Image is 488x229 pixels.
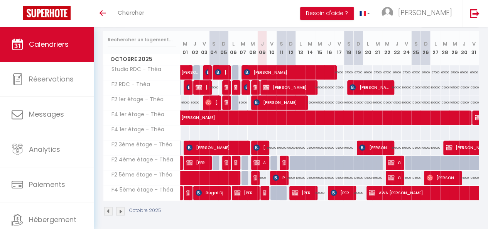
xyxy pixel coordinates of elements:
abbr: M [442,40,447,47]
abbr: L [299,40,302,47]
abbr: V [472,40,476,47]
th: 03 [199,31,209,65]
div: 105000 [459,80,469,95]
div: 105000 [469,95,479,110]
div: 105000 [459,171,469,185]
div: 105000 [334,141,344,155]
div: 105000 [450,80,459,95]
p: Octobre 2025 [129,207,161,214]
th: 11 [277,31,286,65]
div: 105000 [392,95,402,110]
th: 01 [181,31,190,65]
div: 105000 [382,95,392,110]
span: [PERSON_NAME] [186,185,189,200]
div: 67000 [392,65,402,80]
abbr: V [203,40,206,47]
div: 67000 [353,65,363,80]
div: 105000 [363,95,373,110]
abbr: S [347,40,350,47]
th: 31 [469,31,479,65]
span: [PERSON_NAME] [253,80,257,95]
span: Paiements [29,180,65,189]
div: 105000 [353,95,363,110]
abbr: D [289,40,293,47]
div: 105000 [421,141,431,155]
span: [PERSON_NAME] [263,185,266,200]
span: [PERSON_NAME] [331,185,352,200]
div: 105000 [325,80,334,95]
span: [PERSON_NAME] [244,80,247,95]
div: 105000 [421,80,431,95]
abbr: D [424,40,427,47]
span: [PERSON_NAME] [253,140,266,155]
abbr: M [452,40,457,47]
span: Hébergement [29,215,76,224]
th: 24 [402,31,411,65]
span: [PERSON_NAME] [225,95,228,110]
th: 06 [228,31,238,65]
abbr: V [337,40,341,47]
div: 105000 [431,141,440,155]
div: 105000 [440,80,450,95]
span: [PERSON_NAME] [234,80,237,95]
div: 67000 [411,65,421,80]
div: 67000 [363,65,373,80]
div: 105000 [267,141,277,155]
span: [PERSON_NAME] [253,170,257,185]
span: F4 5ème étage - Théa [105,186,175,194]
span: Mahamat AHMAT [234,155,237,170]
abbr: D [222,40,226,47]
span: [PERSON_NAME] [350,80,390,95]
span: Omoladun Bamgbose [388,170,400,185]
div: 67000 [459,65,469,80]
div: 105000 [344,141,353,155]
div: 105000 [209,80,219,95]
div: 105000 [353,171,363,185]
span: [PERSON_NAME] [398,8,452,17]
div: 105000 [450,95,459,110]
div: 67000 [421,65,431,80]
div: 105000 [392,141,402,155]
th: 25 [411,31,421,65]
span: [PERSON_NAME] [427,170,458,185]
img: ... [382,7,393,19]
img: logout [470,8,480,18]
span: [PERSON_NAME] [205,65,208,80]
th: 23 [392,31,402,65]
abbr: V [405,40,408,47]
div: 85000 [238,95,248,110]
div: 105000 [325,171,334,185]
div: 105000 [334,171,344,185]
div: 105000 [306,171,315,185]
span: Mahamat AHMAT [225,155,228,170]
div: 105000 [344,171,353,185]
span: Omoladun Bamgbose [388,155,400,170]
div: 105000 [334,80,344,95]
span: AMADOU TALL [253,155,266,170]
div: 105000 [286,141,296,155]
span: [PERSON_NAME] [244,65,330,80]
div: 105000 [411,80,421,95]
div: 67000 [373,65,382,80]
div: 105000 [373,171,382,185]
span: Réservations [29,74,74,84]
div: 105000 [469,80,479,95]
th: 04 [209,31,219,65]
a: [PERSON_NAME] [177,156,181,170]
div: 105000 [344,95,353,110]
th: 28 [440,31,450,65]
span: F4 1er étage - Théa [105,110,166,119]
span: [PERSON_NAME] [253,95,303,110]
span: Studio RDC - Théa [105,65,163,74]
th: 30 [459,31,469,65]
abbr: J [260,40,263,47]
abbr: L [367,40,369,47]
span: [PERSON_NAME] [234,185,256,200]
abbr: J [395,40,399,47]
abbr: M [317,40,322,47]
div: 105000 [431,95,440,110]
span: PAPE [PERSON_NAME] [225,80,228,95]
div: 105000 [431,80,440,95]
div: 105000 [363,171,373,185]
th: 05 [219,31,228,65]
